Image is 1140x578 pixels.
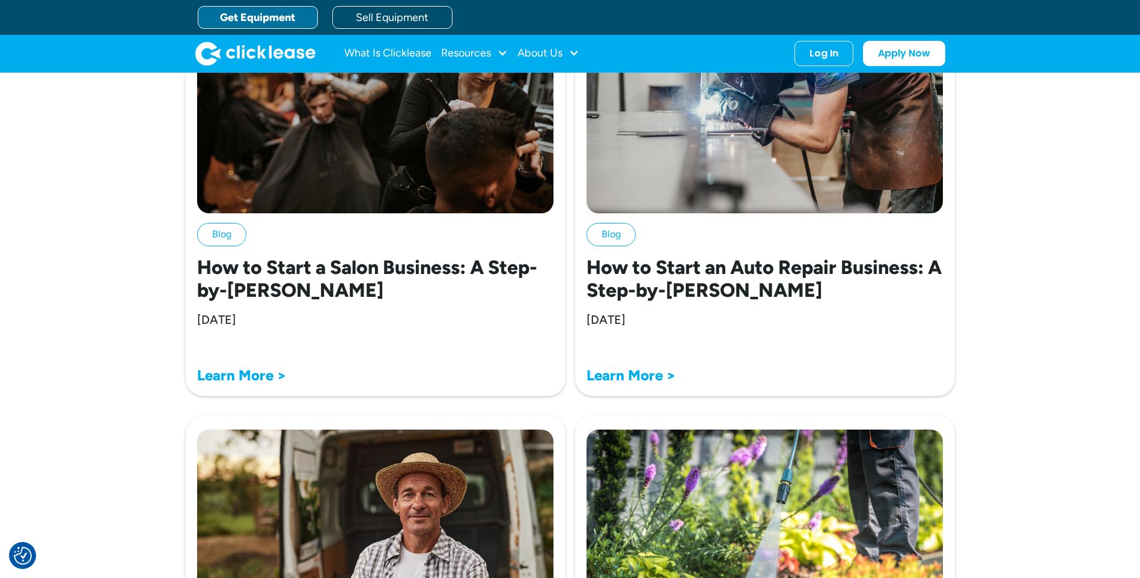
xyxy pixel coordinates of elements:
[602,228,621,241] div: Blog
[195,41,315,65] a: home
[809,47,838,59] div: Log In
[587,367,675,384] a: Learn More >
[197,367,286,384] a: Learn More >
[198,6,318,29] a: Get Equipment
[197,312,236,327] div: [DATE]
[212,228,231,241] div: Blog
[332,6,453,29] a: Sell Equipment
[441,41,508,65] div: Resources
[195,41,315,65] img: Clicklease logo
[14,547,32,565] img: Revisit consent button
[517,41,579,65] div: About Us
[197,256,554,302] h2: How to Start a Salon Business: A Step-by-[PERSON_NAME]
[587,256,943,302] h2: How to Start an Auto Repair Business: A Step-by-[PERSON_NAME]
[587,312,626,327] div: [DATE]
[863,41,945,66] a: Apply Now
[14,547,32,565] button: Consent Preferences
[344,41,431,65] a: What Is Clicklease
